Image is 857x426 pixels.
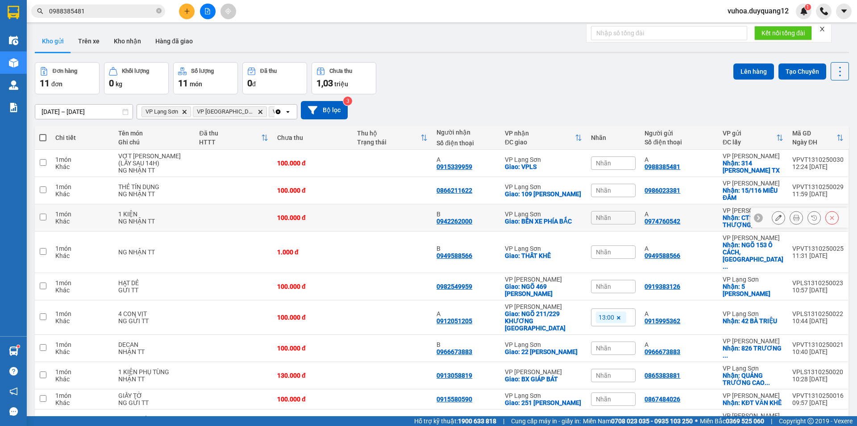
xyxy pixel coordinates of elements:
span: Nhãn [596,187,611,194]
div: 100.000 đ [277,160,348,167]
div: 1 món [55,368,109,375]
div: VỢT PIC (LẤY SAU 14H) [118,152,190,167]
div: B [437,245,496,252]
div: 100.000 đ [277,314,348,321]
div: Đơn hàng [53,68,77,74]
div: 1 món [55,341,109,348]
div: Giao: 109 NGÔ THÌ SỸ [505,190,582,198]
div: VPVT1310250025 [792,245,844,252]
div: 1 món [55,245,109,252]
div: 0988385481 [645,163,680,170]
div: NG NHẬN TT [118,249,190,256]
div: 10:40 [DATE] [792,348,844,355]
div: VP Lạng Sơn [505,183,582,190]
div: A [437,156,496,163]
div: 11:31 [DATE] [792,252,844,259]
div: 100.000 đ [277,345,348,352]
span: VP Minh Khai, close by backspace [269,106,337,117]
div: Giao: NGÕ 469 NGUYỄN TRÃI - HN [505,283,582,297]
div: 4 CON VỊT [118,310,190,317]
div: Khối lượng [122,68,149,74]
div: Người nhận [437,129,496,136]
span: | [771,416,772,426]
div: Ngày ĐH [792,139,836,146]
div: 10:44 [DATE] [792,317,844,325]
svg: Delete [258,109,263,114]
button: Bộ lọc [301,101,348,119]
th: Toggle SortBy [718,126,788,150]
span: vuhoa.duyquang12 [720,5,796,17]
div: Giao: 22 TRẦN ĐẠI NGHĨA [505,348,582,355]
div: VP [PERSON_NAME] [723,207,783,214]
span: search [37,8,43,14]
div: 0949588566 [437,252,472,259]
div: 1 món [55,310,109,317]
div: 100.000 đ [277,214,348,221]
div: 10:28 [DATE] [792,375,844,383]
span: kg [116,80,122,88]
div: VP Lạng Sơn [723,365,783,372]
div: 0913058819 [437,372,472,379]
span: ... [723,352,728,359]
span: Cung cấp máy in - giấy in: [511,416,581,426]
span: triệu [334,80,348,88]
strong: 0369 525 060 [726,418,764,425]
div: 1.000 đ [277,249,348,256]
span: aim [225,8,231,14]
div: 0865383881 [645,372,680,379]
button: plus [179,4,195,19]
div: 0915580590 [437,396,472,403]
img: warehouse-icon [9,346,18,356]
span: Nhãn [596,396,611,403]
span: ⚪️ [695,419,698,423]
div: VP Lạng Sơn [505,392,582,399]
div: VP [PERSON_NAME] [723,180,783,187]
div: Giao: THẤT KHÊ [505,252,582,259]
div: Giao: VPLS [505,163,582,170]
div: 12:24 [DATE] [792,163,844,170]
div: 0966673883 [645,348,680,355]
div: NG GỬI TT [118,399,190,406]
span: đơn [51,80,62,88]
svg: Clear all [275,108,282,115]
span: Nhãn [596,283,611,290]
span: question-circle [9,367,18,375]
div: Nhận: KĐT VĂN KHÊ [723,399,783,406]
button: Kết nối tổng đài [754,26,812,40]
div: 0982549959 [437,283,472,290]
button: Lên hàng [733,63,774,80]
div: A [645,156,714,163]
div: 130.000 đ [277,372,348,379]
span: Nhãn [596,249,611,256]
div: B [437,416,496,423]
div: NHẬN TT [118,348,190,355]
span: món [190,80,202,88]
div: VP [PERSON_NAME] [505,368,582,375]
div: B [437,211,496,218]
button: caret-down [836,4,852,19]
button: Số lượng11món [173,62,238,94]
div: Số lượng [191,68,214,74]
input: Select a date range. [35,105,133,119]
div: Trạng thái [357,139,421,146]
span: notification [9,387,18,396]
div: VP nhận [505,130,575,137]
div: Nhận: 826 TRƯƠNG ĐỊNH,HOÀNG MAI,HÀ NỘI [723,345,783,359]
div: VPLS1310250023 [792,279,844,287]
span: 13:00 [599,313,614,321]
span: VP Hà Nội, close by backspace [193,106,267,117]
div: 1 món [55,183,109,190]
span: đ [252,80,256,88]
div: Nhận: 5 NGUYỄN THƯỢNG HIỀN [723,283,783,297]
span: | [503,416,504,426]
div: VP Lạng Sơn [723,310,783,317]
button: Hàng đã giao [148,30,200,52]
span: 11 [40,78,50,89]
div: Số điện thoại [645,139,714,146]
img: warehouse-icon [9,80,18,90]
div: 0915995362 [645,317,680,325]
div: A [437,310,496,317]
button: aim [220,4,236,19]
button: Trên xe [71,30,107,52]
div: 0986023381 [645,187,680,194]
